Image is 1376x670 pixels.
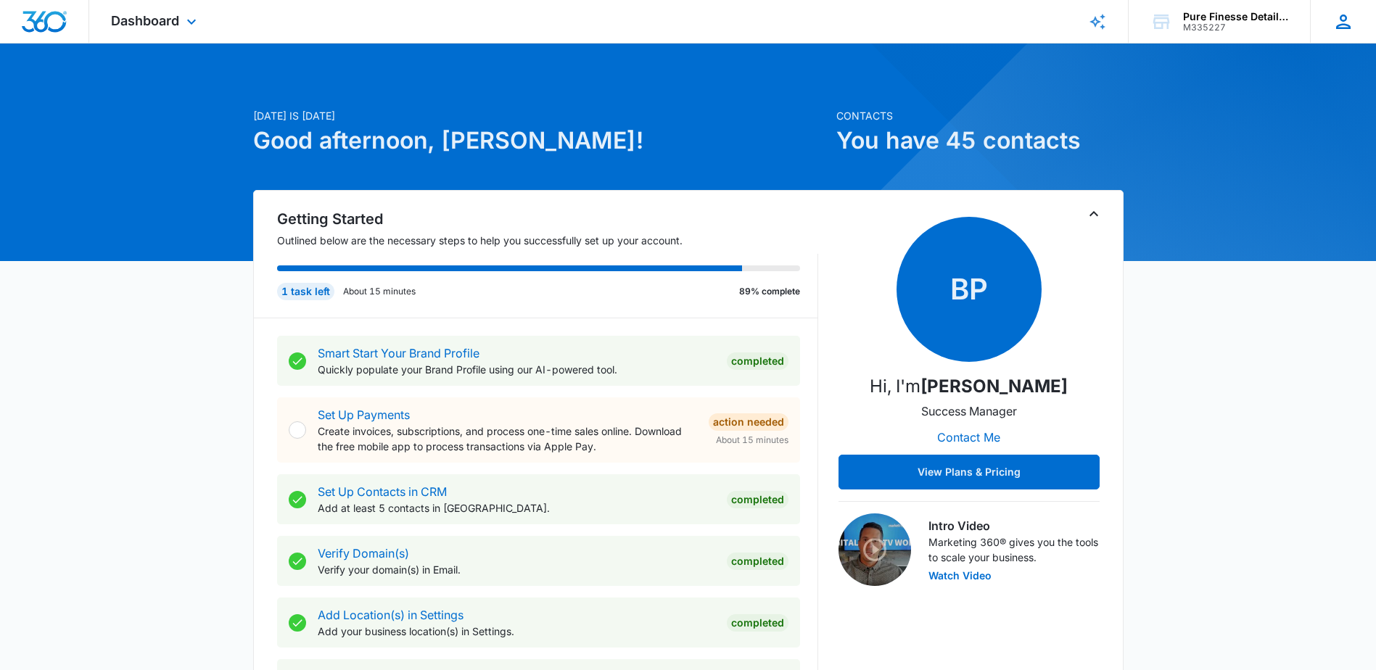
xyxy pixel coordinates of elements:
p: [DATE] is [DATE] [253,108,828,123]
div: Completed [727,553,788,570]
div: account name [1183,11,1289,22]
a: Set Up Contacts in CRM [318,484,447,499]
p: Quickly populate your Brand Profile using our AI-powered tool. [318,362,715,377]
h1: Good afternoon, [PERSON_NAME]! [253,123,828,158]
span: About 15 minutes [716,434,788,447]
span: BP [897,217,1042,362]
button: Toggle Collapse [1085,205,1103,223]
h1: You have 45 contacts [836,123,1124,158]
p: Add at least 5 contacts in [GEOGRAPHIC_DATA]. [318,500,715,516]
div: Completed [727,352,788,370]
p: Outlined below are the necessary steps to help you successfully set up your account. [277,233,818,248]
p: Verify your domain(s) in Email. [318,562,715,577]
a: Set Up Payments [318,408,410,422]
h3: Intro Video [928,517,1100,534]
p: Add your business location(s) in Settings. [318,624,715,639]
p: 89% complete [739,285,800,298]
p: Success Manager [921,402,1017,420]
p: Contacts [836,108,1124,123]
button: Watch Video [928,571,992,581]
div: account id [1183,22,1289,33]
h2: Getting Started [277,208,818,230]
div: Completed [727,614,788,632]
p: About 15 minutes [343,285,416,298]
a: Verify Domain(s) [318,546,409,561]
button: View Plans & Pricing [839,455,1100,489]
button: Contact Me [923,420,1015,455]
div: Action Needed [709,413,788,431]
strong: [PERSON_NAME] [920,376,1068,397]
img: Intro Video [839,513,911,586]
a: Add Location(s) in Settings [318,608,464,622]
span: Dashboard [111,13,179,28]
p: Create invoices, subscriptions, and process one-time sales online. Download the free mobile app t... [318,423,697,454]
p: Hi, I'm [870,373,1068,400]
div: 1 task left [277,283,334,300]
div: Completed [727,491,788,508]
a: Smart Start Your Brand Profile [318,346,479,360]
p: Marketing 360® gives you the tools to scale your business. [928,534,1100,565]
